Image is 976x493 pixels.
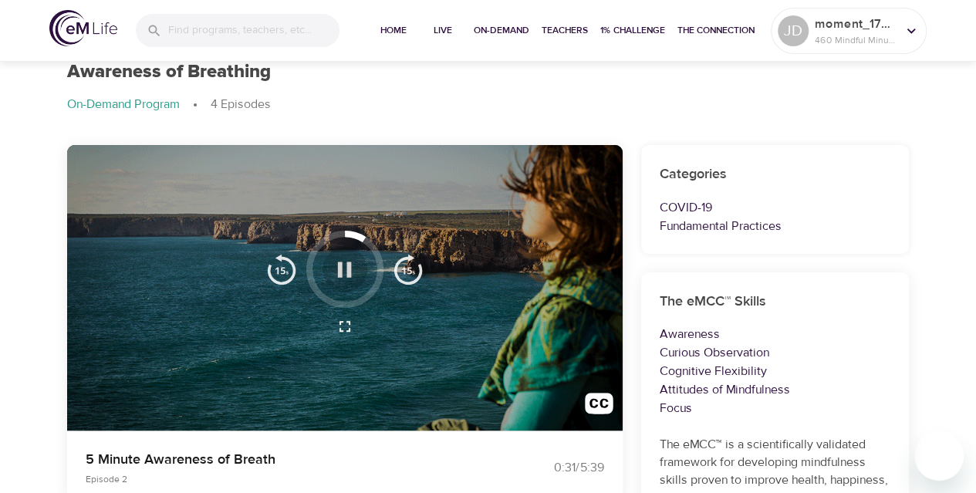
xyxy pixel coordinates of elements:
h6: Categories [660,164,891,186]
p: On-Demand Program [67,96,180,113]
span: Live [424,22,461,39]
img: 15s_next.svg [393,254,424,285]
span: The Connection [677,22,755,39]
img: 15s_prev.svg [266,254,297,285]
p: Awareness [660,325,891,343]
div: 0:31 / 5:39 [488,459,604,477]
h6: The eMCC™ Skills [660,291,891,313]
p: Curious Observation [660,343,891,362]
span: On-Demand [474,22,529,39]
iframe: Button to launch messaging window [914,431,964,481]
button: Transcript/Closed Captions (c) [576,383,623,431]
p: 4 Episodes [211,96,271,113]
p: Focus [660,399,891,417]
img: logo [49,10,117,46]
img: open_caption.svg [585,393,613,421]
span: Teachers [542,22,588,39]
p: Episode 2 [86,472,470,486]
div: JD [778,15,809,46]
p: Fundamental Practices [660,217,891,235]
h1: Awareness of Breathing [67,61,271,83]
span: 1% Challenge [600,22,665,39]
nav: breadcrumb [67,96,910,114]
p: COVID-19 [660,198,891,217]
input: Find programs, teachers, etc... [168,14,339,47]
p: moment_1745271098 [815,15,897,33]
p: 5 Minute Awareness of Breath [86,449,470,470]
p: 460 Mindful Minutes [815,33,897,47]
p: Attitudes of Mindfulness [660,380,891,399]
p: Cognitive Flexibility [660,362,891,380]
span: Home [375,22,412,39]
